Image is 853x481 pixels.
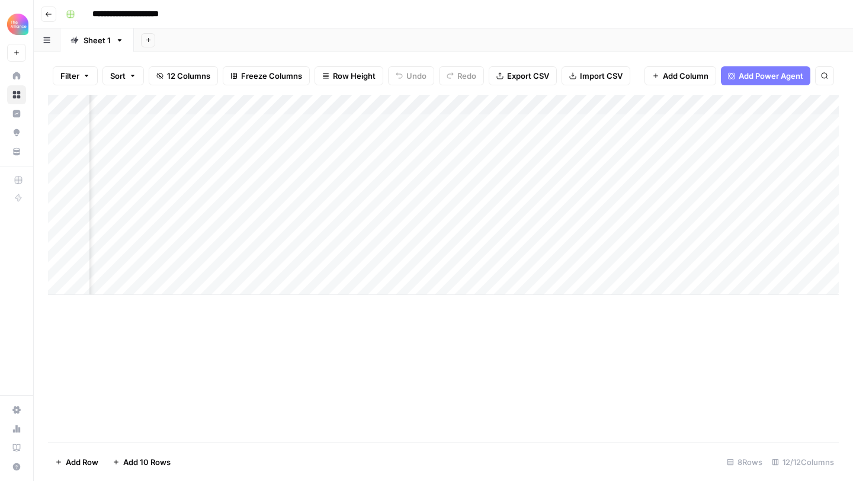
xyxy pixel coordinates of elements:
a: Usage [7,419,26,438]
a: Browse [7,85,26,104]
button: Help + Support [7,457,26,476]
span: Add Column [663,70,708,82]
span: 12 Columns [167,70,210,82]
a: Your Data [7,142,26,161]
div: 12/12 Columns [767,453,839,472]
span: Add Power Agent [739,70,803,82]
span: Redo [457,70,476,82]
button: Add Column [644,66,716,85]
span: Import CSV [580,70,623,82]
span: Export CSV [507,70,549,82]
span: Freeze Columns [241,70,302,82]
a: Insights [7,104,26,123]
span: Sort [110,70,126,82]
button: Add 10 Rows [105,453,178,472]
button: Export CSV [489,66,557,85]
button: Filter [53,66,98,85]
img: Alliance Logo [7,14,28,35]
button: Add Power Agent [721,66,810,85]
span: Undo [406,70,426,82]
button: Import CSV [562,66,630,85]
a: Learning Hub [7,438,26,457]
div: Sheet 1 [84,34,111,46]
a: Sheet 1 [60,28,134,52]
a: Settings [7,400,26,419]
button: Workspace: Alliance [7,9,26,39]
button: 12 Columns [149,66,218,85]
a: Home [7,66,26,85]
button: Freeze Columns [223,66,310,85]
span: Add 10 Rows [123,456,171,468]
a: Opportunities [7,123,26,142]
button: Row Height [315,66,383,85]
button: Add Row [48,453,105,472]
button: Redo [439,66,484,85]
span: Filter [60,70,79,82]
button: Sort [102,66,144,85]
button: Undo [388,66,434,85]
span: Add Row [66,456,98,468]
div: 8 Rows [722,453,767,472]
span: Row Height [333,70,376,82]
